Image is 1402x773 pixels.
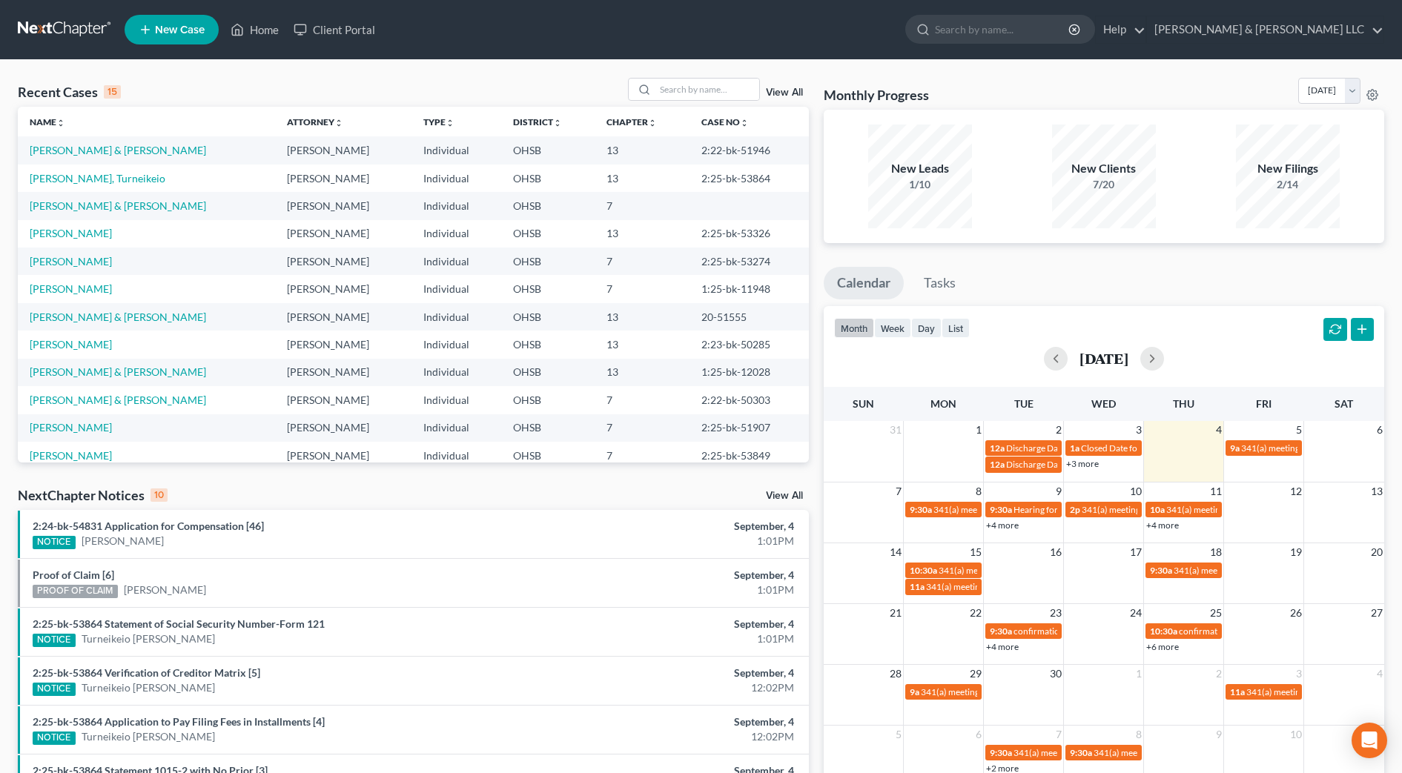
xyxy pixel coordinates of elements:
[33,585,118,598] div: PROOF OF CLAIM
[1335,397,1353,410] span: Sat
[501,386,595,414] td: OHSB
[30,199,206,212] a: [PERSON_NAME] & [PERSON_NAME]
[690,248,809,275] td: 2:25-bk-53274
[868,177,972,192] div: 1/10
[411,386,501,414] td: Individual
[1369,482,1384,500] span: 13
[33,520,264,532] a: 2:24-bk-54831 Application for Compensation [46]
[411,414,501,442] td: Individual
[1128,604,1143,622] span: 24
[82,680,215,695] a: Turneikeio [PERSON_NAME]
[411,192,501,219] td: Individual
[1048,543,1063,561] span: 16
[1289,482,1303,500] span: 12
[33,715,325,728] a: 2:25-bk-53864 Application to Pay Filing Fees in Installments [4]
[550,680,794,695] div: 12:02PM
[501,192,595,219] td: OHSB
[1048,665,1063,683] span: 30
[595,442,690,469] td: 7
[853,397,874,410] span: Sun
[1230,686,1245,697] span: 11a
[930,397,956,410] span: Mon
[1294,421,1303,439] span: 5
[1208,482,1223,500] span: 11
[910,686,919,697] span: 9a
[275,386,411,414] td: [PERSON_NAME]
[550,631,794,646] div: 1:01PM
[595,136,690,164] td: 13
[411,220,501,248] td: Individual
[974,726,983,743] span: 6
[30,144,206,156] a: [PERSON_NAME] & [PERSON_NAME]
[1146,520,1179,531] a: +4 more
[921,686,1143,697] span: 341(a) meeting for [PERSON_NAME] & [PERSON_NAME]
[30,311,206,323] a: [PERSON_NAME] & [PERSON_NAME]
[1066,458,1099,469] a: +3 more
[1006,459,1150,470] span: Discharge Date for [PERSON_NAME]
[824,267,904,299] a: Calendar
[33,536,76,549] div: NOTICE
[1014,747,1235,758] span: 341(a) meeting for [PERSON_NAME] & [PERSON_NAME]
[1369,604,1384,622] span: 27
[104,85,121,99] div: 15
[30,449,112,462] a: [PERSON_NAME]
[1150,626,1177,637] span: 10:30a
[926,581,1148,592] span: 341(a) meeting for [PERSON_NAME] & [PERSON_NAME]
[155,24,205,36] span: New Case
[56,119,65,127] i: unfold_more
[275,442,411,469] td: [PERSON_NAME]
[30,394,206,406] a: [PERSON_NAME] & [PERSON_NAME]
[595,248,690,275] td: 7
[606,116,657,127] a: Chapterunfold_more
[1054,726,1063,743] span: 7
[1246,686,1389,697] span: 341(a) meeting for [PERSON_NAME]
[1214,665,1223,683] span: 2
[701,116,749,127] a: Case Nounfold_more
[30,172,165,185] a: [PERSON_NAME], Turneikeio
[690,359,809,386] td: 1:25-bk-12028
[33,568,114,581] a: Proof of Claim [6]
[30,365,206,378] a: [PERSON_NAME] & [PERSON_NAME]
[1166,504,1309,515] span: 341(a) meeting for [PERSON_NAME]
[1079,351,1128,366] h2: [DATE]
[275,165,411,192] td: [PERSON_NAME]
[1375,665,1384,683] span: 4
[1054,482,1063,500] span: 9
[1014,504,1129,515] span: Hearing for [PERSON_NAME]
[1179,626,1346,637] span: confirmation hearing for [PERSON_NAME]
[1006,442,1240,454] span: Discharge Date for [PERSON_NAME][GEOGRAPHIC_DATA]
[33,666,260,679] a: 2:25-bk-53864 Verification of Creditor Matrix [5]
[1375,421,1384,439] span: 6
[501,303,595,331] td: OHSB
[1174,565,1317,576] span: 341(a) meeting for [PERSON_NAME]
[1048,604,1063,622] span: 23
[690,220,809,248] td: 2:25-bk-53326
[223,16,286,43] a: Home
[1070,747,1092,758] span: 9:30a
[690,386,809,414] td: 2:22-bk-50303
[888,604,903,622] span: 21
[1070,442,1079,454] span: 1a
[1082,504,1225,515] span: 341(a) meeting for [PERSON_NAME]
[1208,604,1223,622] span: 25
[82,534,164,548] a: [PERSON_NAME]
[1091,397,1116,410] span: Wed
[690,165,809,192] td: 2:25-bk-53864
[986,641,1019,652] a: +4 more
[1256,397,1272,410] span: Fri
[690,331,809,358] td: 2:23-bk-50285
[553,119,562,127] i: unfold_more
[275,331,411,358] td: [PERSON_NAME]
[1150,504,1165,515] span: 10a
[287,116,343,127] a: Attorneyunfold_more
[990,504,1012,515] span: 9:30a
[1134,421,1143,439] span: 3
[595,386,690,414] td: 7
[990,626,1012,637] span: 9:30a
[990,459,1005,470] span: 12a
[595,414,690,442] td: 7
[550,568,794,583] div: September, 4
[275,275,411,302] td: [PERSON_NAME]
[1096,16,1145,43] a: Help
[1128,543,1143,561] span: 17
